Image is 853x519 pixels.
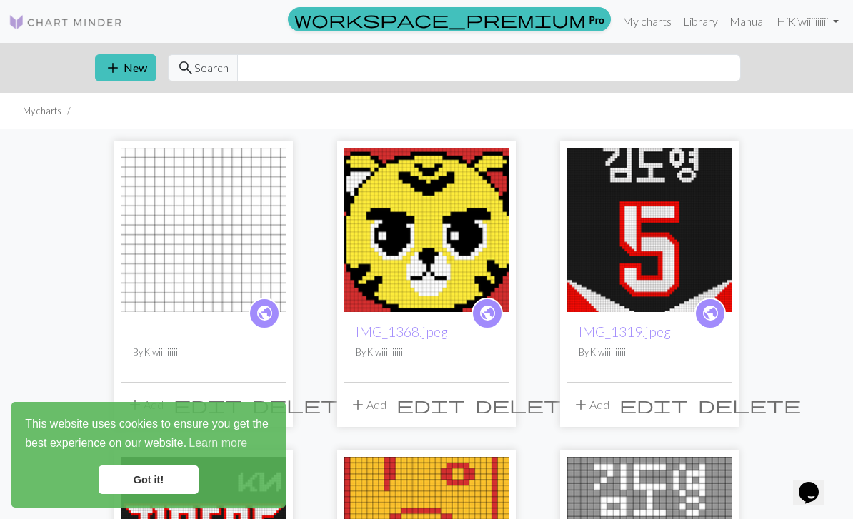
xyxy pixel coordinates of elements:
a: HiKiwiiiiiiiiii [771,7,844,36]
img: IMG_1368.jpeg [344,148,509,312]
li: My charts [23,104,61,118]
span: delete [698,395,801,415]
a: public [694,298,726,329]
span: workspace_premium [294,9,586,29]
button: Edit [614,391,693,418]
p: By Kiwiiiiiiiiii [133,346,274,359]
i: Edit [619,396,688,413]
a: public [249,298,280,329]
span: add [104,58,121,78]
a: Pro [288,7,611,31]
a: dismiss cookie message [99,465,199,494]
span: add [572,395,589,415]
iframe: chat widget [793,462,839,505]
a: IMG_1319.jpeg [567,221,732,235]
span: public [256,302,274,324]
a: IMG_1368.jpeg [356,323,448,340]
span: edit [396,395,465,415]
span: This website uses cookies to ensure you get the best experience on our website. [25,415,272,454]
i: public [702,299,719,328]
span: Search [194,59,229,76]
a: My charts [617,7,677,36]
button: New [95,54,156,81]
span: delete [475,395,578,415]
a: - [121,221,286,235]
a: IMG_1368.jpeg [344,221,509,235]
a: Library [677,7,724,36]
img: IMG_1319.jpeg [567,148,732,312]
a: - [133,323,137,340]
button: Delete [247,391,360,418]
span: add [126,395,144,415]
button: Edit [391,391,470,418]
a: learn more about cookies [186,433,249,454]
i: Edit [174,396,242,413]
img: - [121,148,286,312]
img: Logo [9,14,123,31]
p: By Kiwiiiiiiiiii [579,346,720,359]
i: public [256,299,274,328]
a: Manual [724,7,771,36]
button: Add [344,391,391,418]
span: add [349,395,366,415]
div: cookieconsent [11,402,286,508]
a: IMG_1319.jpeg [579,323,671,340]
span: search [177,58,194,78]
button: Delete [470,391,583,418]
i: public [479,299,497,328]
span: edit [619,395,688,415]
button: Edit [169,391,247,418]
button: Add [567,391,614,418]
span: public [702,302,719,324]
span: public [479,302,497,324]
a: public [472,298,503,329]
span: edit [174,395,242,415]
span: delete [252,395,355,415]
button: Add [121,391,169,418]
i: Edit [396,396,465,413]
button: Delete [693,391,806,418]
p: By Kiwiiiiiiiiii [356,346,497,359]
